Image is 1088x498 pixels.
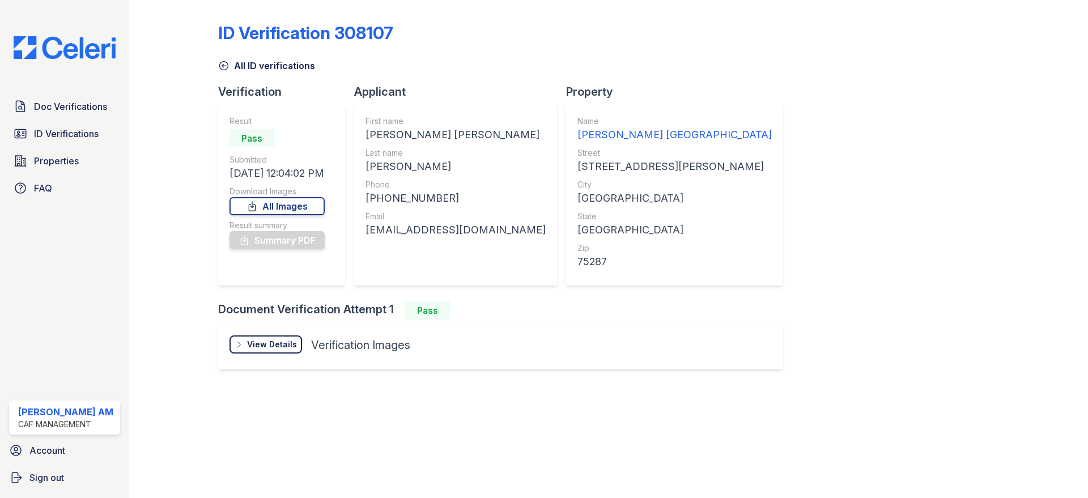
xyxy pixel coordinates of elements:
[9,177,120,199] a: FAQ
[577,116,772,143] a: Name [PERSON_NAME] [GEOGRAPHIC_DATA]
[34,100,107,113] span: Doc Verifications
[577,242,772,254] div: Zip
[229,197,325,215] a: All Images
[229,116,325,127] div: Result
[218,301,792,320] div: Document Verification Attempt 1
[247,339,297,350] div: View Details
[577,159,772,174] div: [STREET_ADDRESS][PERSON_NAME]
[29,444,65,457] span: Account
[229,129,275,147] div: Pass
[9,150,120,172] a: Properties
[9,95,120,118] a: Doc Verifications
[18,419,113,430] div: CAF Management
[365,222,546,238] div: [EMAIL_ADDRESS][DOMAIN_NAME]
[577,254,772,270] div: 75287
[229,165,325,181] div: [DATE] 12:04:02 PM
[311,337,410,353] div: Verification Images
[29,471,64,484] span: Sign out
[577,211,772,222] div: State
[577,222,772,238] div: [GEOGRAPHIC_DATA]
[218,84,354,100] div: Verification
[229,220,325,231] div: Result summary
[577,127,772,143] div: [PERSON_NAME] [GEOGRAPHIC_DATA]
[577,190,772,206] div: [GEOGRAPHIC_DATA]
[365,179,546,190] div: Phone
[229,186,325,197] div: Download Images
[34,154,79,168] span: Properties
[5,466,125,489] a: Sign out
[365,116,546,127] div: First name
[218,59,315,73] a: All ID verifications
[577,116,772,127] div: Name
[365,190,546,206] div: [PHONE_NUMBER]
[577,147,772,159] div: Street
[405,301,450,320] div: Pass
[5,439,125,462] a: Account
[34,181,52,195] span: FAQ
[365,147,546,159] div: Last name
[5,36,125,59] img: CE_Logo_Blue-a8612792a0a2168367f1c8372b55b34899dd931a85d93a1a3d3e32e68fde9ad4.png
[9,122,120,145] a: ID Verifications
[365,159,546,174] div: [PERSON_NAME]
[18,405,113,419] div: [PERSON_NAME] AM
[34,127,99,141] span: ID Verifications
[229,154,325,165] div: Submitted
[365,127,546,143] div: [PERSON_NAME] [PERSON_NAME]
[566,84,792,100] div: Property
[354,84,566,100] div: Applicant
[365,211,546,222] div: Email
[577,179,772,190] div: City
[218,23,393,43] div: ID Verification 308107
